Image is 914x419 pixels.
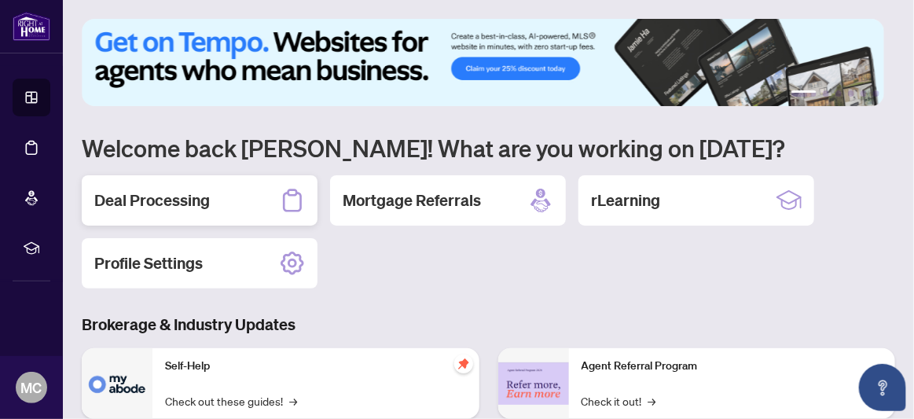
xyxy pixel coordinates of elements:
[82,314,895,336] h3: Brokerage & Industry Updates
[21,377,42,399] span: MC
[343,189,481,211] h2: Mortgage Referrals
[582,358,883,375] p: Agent Referral Program
[13,12,50,41] img: logo
[82,19,884,106] img: Slide 0
[591,189,660,211] h2: rLearning
[165,358,467,375] p: Self-Help
[82,133,895,163] h1: Welcome back [PERSON_NAME]! What are you working on [DATE]?
[498,362,569,406] img: Agent Referral Program
[94,252,203,274] h2: Profile Settings
[289,392,297,410] span: →
[791,90,817,97] button: 1
[848,90,854,97] button: 4
[823,90,829,97] button: 2
[454,355,473,373] span: pushpin
[873,90,879,97] button: 6
[859,364,906,411] button: Open asap
[94,189,210,211] h2: Deal Processing
[861,90,867,97] button: 5
[582,392,656,410] a: Check it out!→
[82,348,152,419] img: Self-Help
[165,392,297,410] a: Check out these guides!→
[835,90,842,97] button: 3
[648,392,656,410] span: →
